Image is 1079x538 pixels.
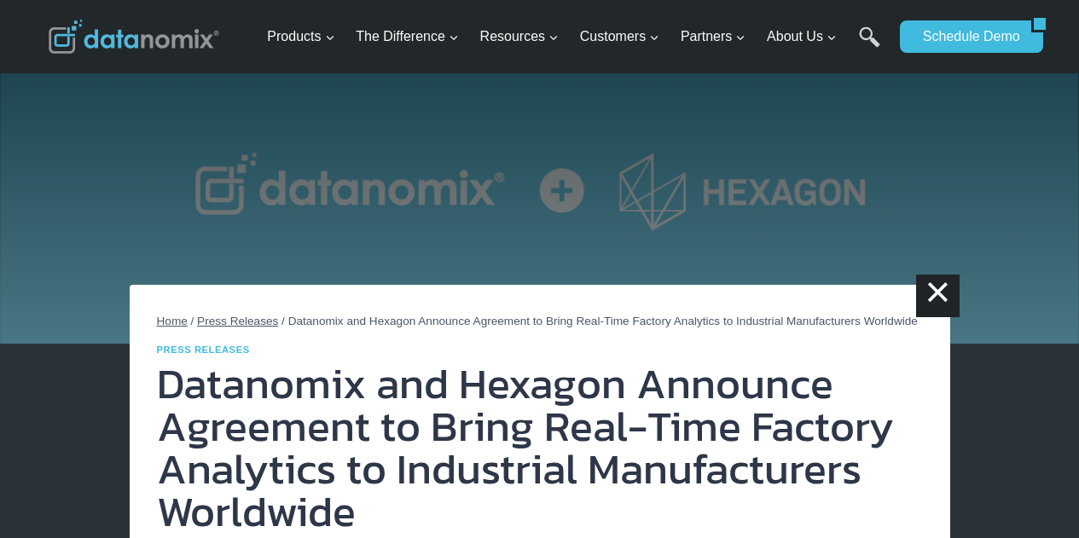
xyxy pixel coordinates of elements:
[480,26,559,48] span: Resources
[191,315,194,327] span: /
[681,26,745,48] span: Partners
[767,26,837,48] span: About Us
[356,26,459,48] span: The Difference
[260,9,891,65] nav: Primary Navigation
[916,275,959,317] a: ×
[157,362,923,533] h1: Datanomix and Hexagon Announce Agreement to Bring Real-Time Factory Analytics to Industrial Manuf...
[157,312,923,331] nav: Breadcrumbs
[157,315,188,327] a: Home
[580,26,659,48] span: Customers
[900,20,1031,53] a: Schedule Demo
[281,315,285,327] span: /
[288,315,918,327] span: Datanomix and Hexagon Announce Agreement to Bring Real-Time Factory Analytics to Industrial Manuf...
[197,315,278,327] a: Press Releases
[267,26,334,48] span: Products
[157,344,250,355] a: Press Releases
[859,26,880,65] a: Search
[49,20,219,54] img: Datanomix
